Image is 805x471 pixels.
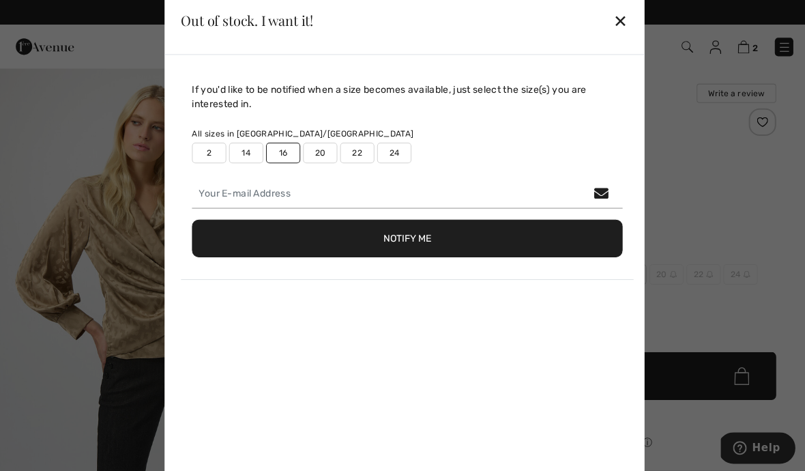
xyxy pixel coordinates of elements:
label: 2 [191,142,225,162]
div: ✕ [611,6,625,35]
input: Your E-mail Address [191,179,619,208]
div: All sizes in [GEOGRAPHIC_DATA]/[GEOGRAPHIC_DATA] [191,127,619,139]
label: 24 [375,142,409,162]
span: Help [31,10,59,22]
div: If you'd like to be notified when a size becomes available, just select the size(s) you are inter... [191,82,619,111]
label: 14 [228,142,262,162]
button: Notify Me [191,218,619,256]
label: 16 [265,142,299,162]
label: 20 [302,142,336,162]
div: Out of stock. I want it! [180,14,312,27]
label: 22 [338,142,372,162]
